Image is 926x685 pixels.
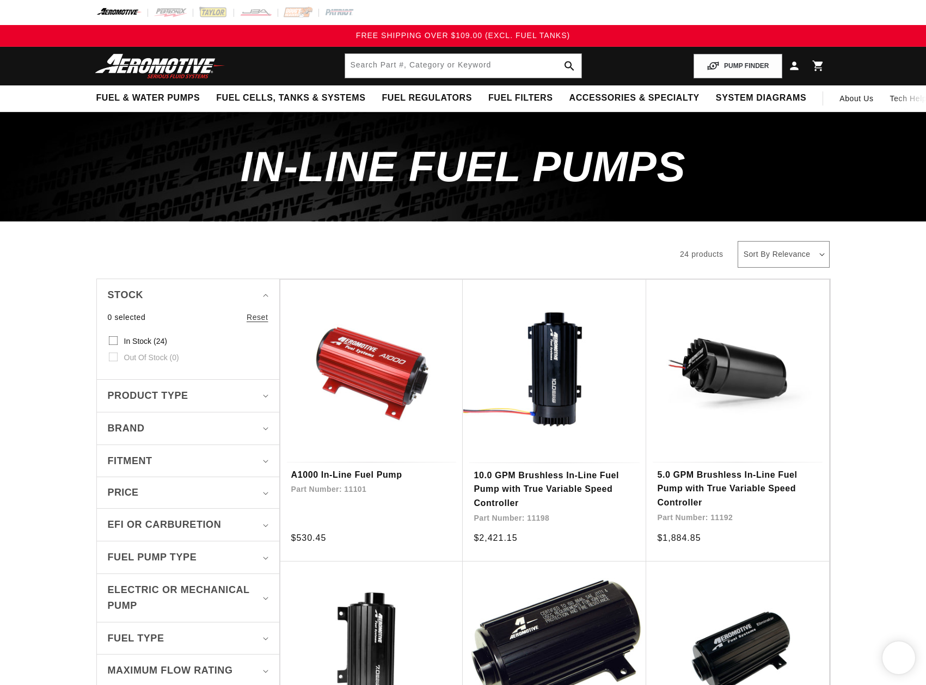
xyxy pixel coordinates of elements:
span: Maximum Flow Rating [108,663,233,678]
span: Fuel & Water Pumps [96,92,200,104]
span: Fuel Pump Type [108,550,197,565]
summary: Fuel Filters [480,85,561,111]
span: FREE SHIPPING OVER $109.00 (EXCL. FUEL TANKS) [356,31,570,40]
summary: Product type (0 selected) [108,380,268,412]
span: Accessories & Specialty [569,92,700,104]
span: About Us [839,94,873,103]
span: Fuel Filters [488,92,553,104]
span: Fuel Type [108,631,164,646]
span: System Diagrams [716,92,806,104]
summary: EFI or Carburetion (0 selected) [108,509,268,541]
span: Price [108,485,139,500]
span: Electric or Mechanical Pump [108,582,259,614]
span: Fuel Cells, Tanks & Systems [216,92,365,104]
img: Aeromotive [92,53,228,79]
summary: Accessories & Specialty [561,85,708,111]
summary: Price [108,477,268,508]
span: Brand [108,421,145,436]
summary: Fuel & Water Pumps [88,85,208,111]
span: In stock (24) [124,336,167,346]
a: About Us [831,85,881,112]
summary: Brand (0 selected) [108,412,268,445]
summary: Fuel Type (0 selected) [108,622,268,655]
summary: Stock (0 selected) [108,279,268,311]
button: PUMP FINDER [694,54,782,78]
span: Out of stock (0) [124,353,179,362]
input: Search by Part Number, Category or Keyword [345,54,581,78]
a: 5.0 GPM Brushless In-Line Fuel Pump with True Variable Speed Controller [657,468,818,510]
span: Fitment [108,453,152,469]
a: 10.0 GPM Brushless In-Line Fuel Pump with True Variable Speed Controller [474,468,635,510]
summary: System Diagrams [708,85,814,111]
summary: Fuel Regulators [373,85,480,111]
summary: Fuel Cells, Tanks & Systems [208,85,373,111]
span: In-Line Fuel Pumps [241,143,686,190]
a: A1000 In-Line Fuel Pump [291,468,452,482]
button: search button [557,54,581,78]
span: Stock [108,287,144,303]
a: Reset [247,311,268,323]
summary: Fitment (0 selected) [108,445,268,477]
summary: Electric or Mechanical Pump (0 selected) [108,574,268,622]
span: 24 products [680,250,723,258]
span: Fuel Regulators [382,92,471,104]
summary: Fuel Pump Type (0 selected) [108,541,268,573]
span: Product type [108,388,188,404]
span: EFI or Carburetion [108,517,222,533]
span: 0 selected [108,311,146,323]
